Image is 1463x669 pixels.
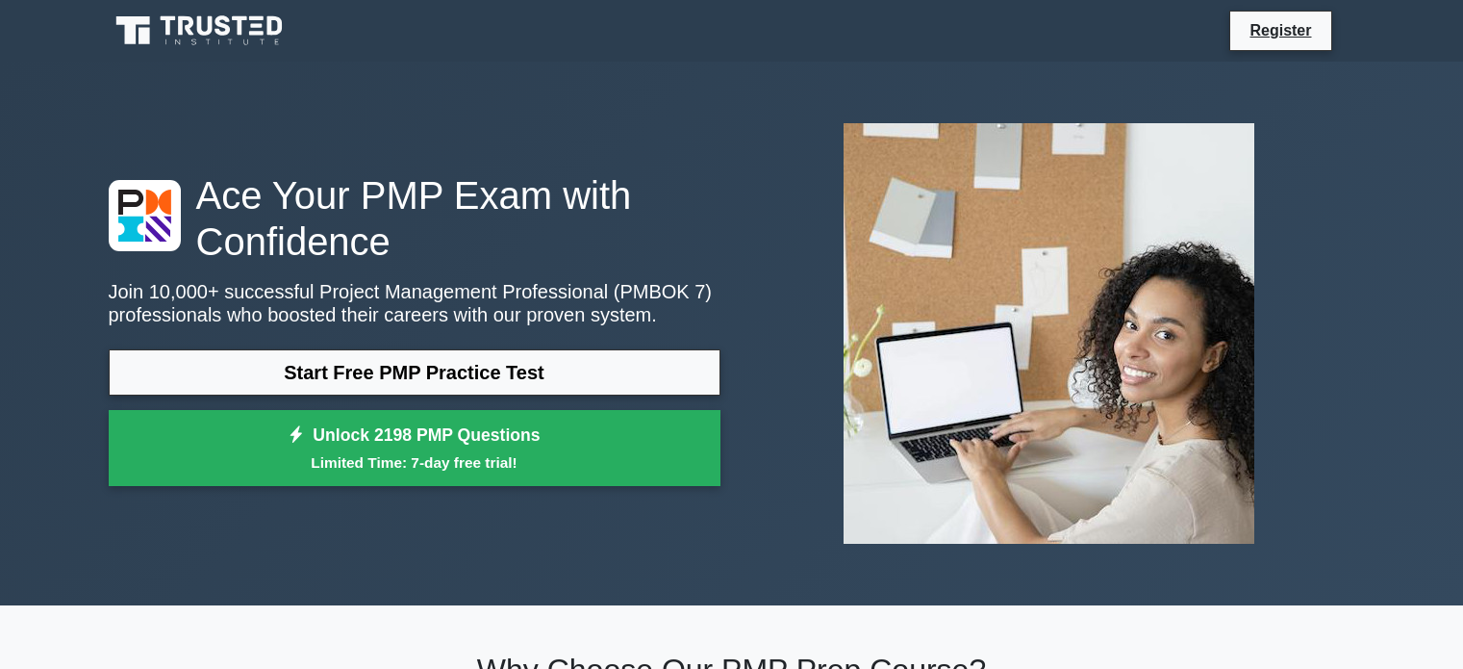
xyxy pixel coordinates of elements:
[133,451,696,474] small: Limited Time: 7-day free trial!
[109,280,720,326] p: Join 10,000+ successful Project Management Professional (PMBOK 7) professionals who boosted their...
[109,410,720,487] a: Unlock 2198 PMP QuestionsLimited Time: 7-day free trial!
[109,172,720,265] h1: Ace Your PMP Exam with Confidence
[109,349,720,396] a: Start Free PMP Practice Test
[1238,18,1323,42] a: Register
